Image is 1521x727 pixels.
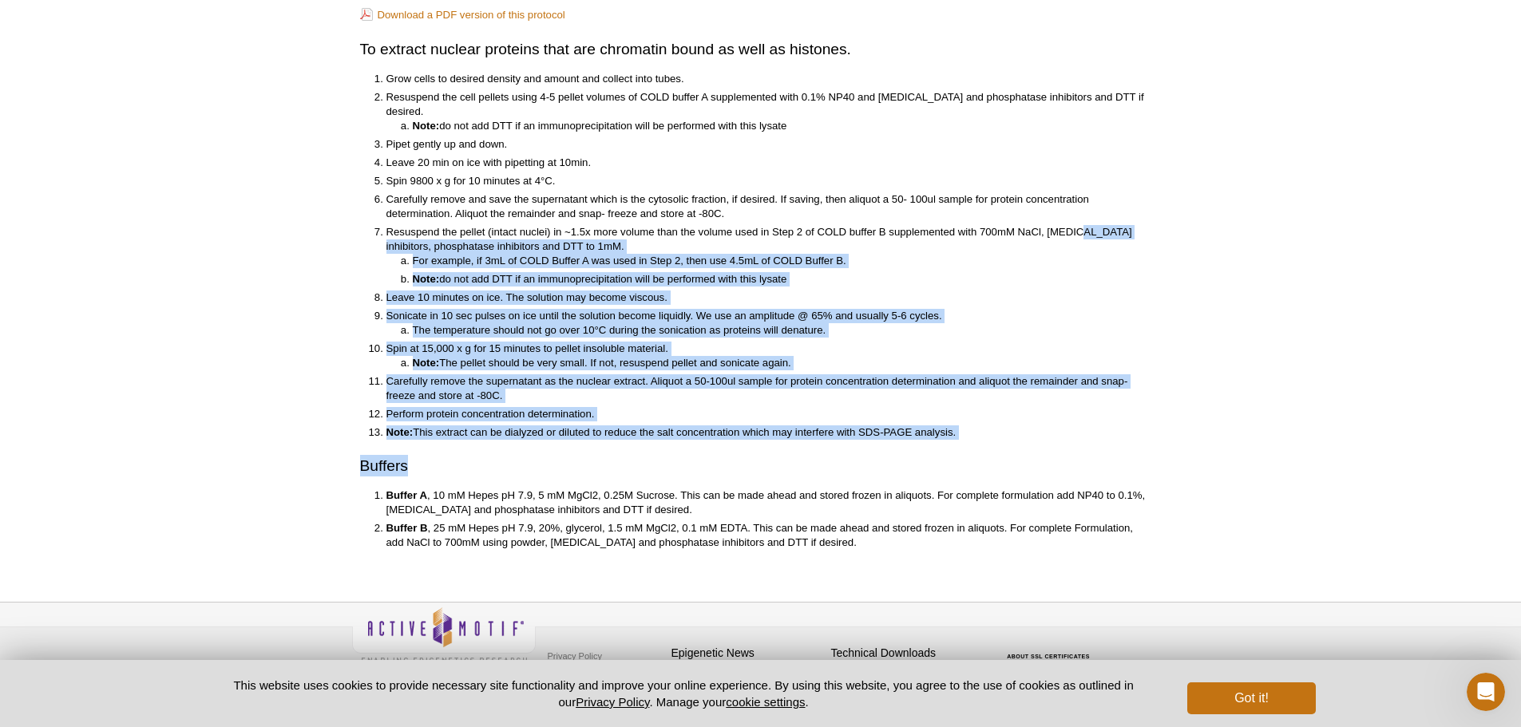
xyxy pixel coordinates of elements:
li: , 10 mM Hepes pH 7.9, 5 mM MgCl2, 0.25M Sucrose. This can be made ahead and stored frozen in aliq... [386,488,1146,517]
li: For example, if 3mL of COLD Buffer A was used in Step 2, then use 4.5mL of COLD Buffer B. [413,254,1146,268]
li: Carefully remove and save the supernatant which is the cytosolic fraction, if desired. If saving,... [386,192,1146,221]
li: Leave 10 minutes on ice. The solution may become viscous. [386,290,1146,305]
table: Click to Verify - This site chose Symantec SSL for secure e-commerce and confidential communicati... [991,630,1111,666]
li: The temperature should not go over 10°C during the sonication as proteins will denature. [413,323,1146,338]
strong: Note: [386,426,414,438]
li: Spin 9800 x g for 10 minutes at 4°C. [386,174,1146,188]
li: do not add DTT if an immunoprecipitation will be performed with this lysate [413,272,1146,286]
a: ABOUT SSL CERTIFICATES [1007,654,1090,659]
li: Pipet gently up and down. [386,137,1146,152]
li: Sonicate in 10 sec pulses on ice until the solution become liquidly. We use an amplitude @ 65% an... [386,309,1146,338]
li: Leave 20 min on ice with pipetting at 10min. [386,156,1146,170]
li: Grow cells to desired density and amount and collect into tubes. [386,72,1146,86]
strong: Buffer B [386,522,428,534]
a: Privacy Policy [544,644,606,668]
img: Active Motif, [352,603,536,667]
li: Perform protein concentration determination. [386,407,1146,421]
p: This website uses cookies to provide necessary site functionality and improve your online experie... [206,677,1162,710]
li: The pellet should be very small. If not, resuspend pellet and sonicate again. [413,356,1146,370]
strong: Buffer A [386,489,428,501]
h2: Buffers [360,455,1162,476]
h4: Epigenetic News [671,646,823,660]
li: do not add DTT if an immunoprecipitation will be performed with this lysate [413,119,1146,133]
li: Spin at 15,000 x g for 15 minutes to pellet insoluble material. [386,342,1146,370]
strong: Note: [413,357,440,369]
li: This extract can be dialyzed or diluted to reduce the salt concentration which may interfere with... [386,425,1146,440]
strong: Note: [413,273,440,285]
h4: Technical Downloads [831,646,983,660]
h2: To extract nuclear proteins that are chromatin bound as well as histones. [360,38,1162,60]
iframe: Intercom live chat [1467,673,1505,711]
li: , 25 mM Hepes pH 7.9, 20%, glycerol, 1.5 mM MgCl2, 0.1 mM EDTA. This can be made ahead and stored... [386,521,1146,550]
a: Privacy Policy [576,695,649,709]
li: Carefully remove the supernatant as the nuclear extract. Aliquot a 50-100ul sample for protein co... [386,374,1146,403]
a: Download a PDF version of this protocol [360,7,565,22]
button: cookie settings [726,695,805,709]
li: Resuspend the pellet (intact nuclei) in ~1.5x more volume than the volume used in Step 2 of COLD ... [386,225,1146,286]
strong: Note: [413,120,440,132]
button: Got it! [1187,682,1315,714]
li: Resuspend the cell pellets using 4-5 pellet volumes of COLD buffer A supplemented with 0.1% NP40 ... [386,90,1146,133]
